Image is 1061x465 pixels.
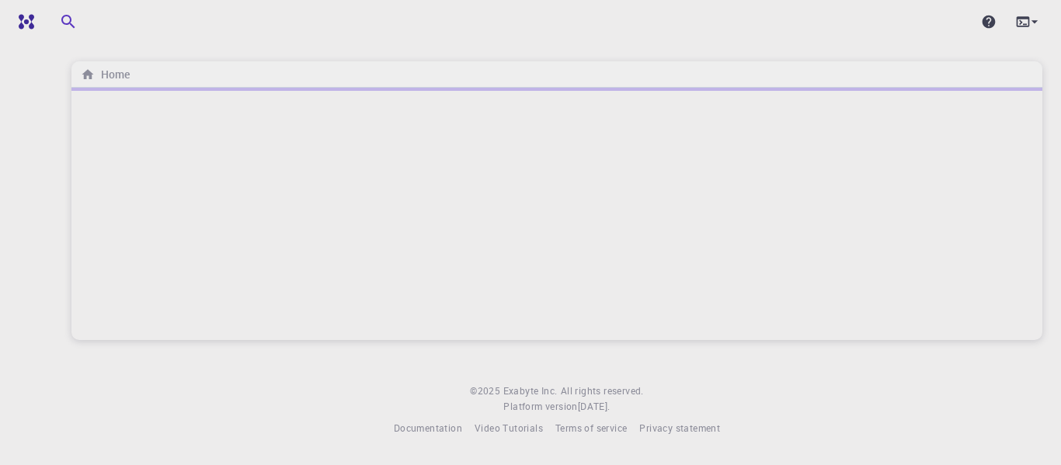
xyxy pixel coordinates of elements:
[95,66,130,83] h6: Home
[578,399,611,415] a: [DATE].
[561,383,644,399] span: All rights reserved.
[470,383,503,399] span: © 2025
[394,422,462,434] span: Documentation
[555,421,627,436] a: Terms of service
[12,14,34,29] img: logo
[555,422,627,434] span: Terms of service
[503,383,558,399] a: Exabyte Inc.
[639,421,720,436] a: Privacy statement
[475,421,543,436] a: Video Tutorials
[503,384,558,397] span: Exabyte Inc.
[394,421,462,436] a: Documentation
[503,399,577,415] span: Platform version
[578,400,611,412] span: [DATE] .
[639,422,720,434] span: Privacy statement
[78,66,133,83] nav: breadcrumb
[475,422,543,434] span: Video Tutorials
